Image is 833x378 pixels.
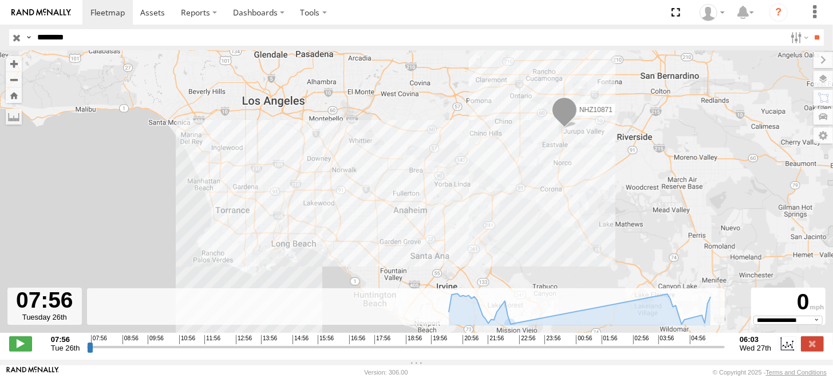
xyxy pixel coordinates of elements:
[148,335,164,344] span: 09:56
[801,336,824,351] label: Close
[431,335,447,344] span: 19:56
[204,335,220,344] span: 11:56
[713,369,827,376] div: © Copyright 2025 -
[24,29,33,46] label: Search Query
[786,29,811,46] label: Search Filter Options
[633,335,649,344] span: 02:56
[6,71,22,87] button: Zoom out
[814,128,833,144] label: Map Settings
[544,335,560,344] span: 23:56
[374,335,390,344] span: 17:56
[91,335,107,344] span: 07:56
[740,344,771,352] span: Wed 27th Aug 2025
[349,335,365,344] span: 16:56
[293,335,309,344] span: 14:56
[51,335,80,344] strong: 07:56
[318,335,334,344] span: 15:56
[576,335,592,344] span: 00:56
[6,56,22,71] button: Zoom in
[9,336,32,351] label: Play/Stop
[658,335,674,344] span: 03:56
[753,289,824,315] div: 0
[6,367,59,378] a: Visit our Website
[123,335,139,344] span: 08:56
[579,105,612,113] span: NHZ10871
[602,335,618,344] span: 01:56
[51,344,80,352] span: Tue 26th Aug 2025
[519,335,535,344] span: 22:56
[179,335,195,344] span: 10:56
[740,335,771,344] strong: 06:03
[11,9,71,17] img: rand-logo.svg
[463,335,479,344] span: 20:56
[6,87,22,103] button: Zoom Home
[6,109,22,125] label: Measure
[690,335,706,344] span: 04:56
[406,335,422,344] span: 18:56
[696,4,729,21] div: Zulema McIntosch
[488,335,504,344] span: 21:56
[236,335,252,344] span: 12:56
[364,369,408,376] div: Version: 306.00
[769,3,788,22] i: ?
[261,335,277,344] span: 13:56
[766,369,827,376] a: Terms and Conditions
